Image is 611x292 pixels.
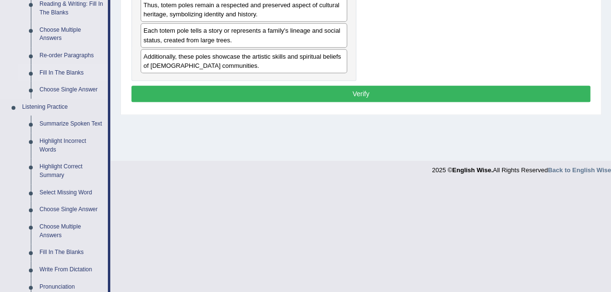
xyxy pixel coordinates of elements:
[35,22,108,47] a: Choose Multiple Answers
[35,184,108,202] a: Select Missing Word
[35,133,108,158] a: Highlight Incorrect Words
[35,218,108,244] a: Choose Multiple Answers
[35,201,108,218] a: Choose Single Answer
[35,244,108,261] a: Fill In The Blanks
[432,161,611,175] div: 2025 © All Rights Reserved
[35,47,108,64] a: Re-order Paragraphs
[18,99,108,116] a: Listening Practice
[141,49,347,73] div: Additionally, these poles showcase the artistic skills and spiritual beliefs of [DEMOGRAPHIC_DATA...
[452,166,493,174] strong: English Wise.
[35,64,108,82] a: Fill In The Blanks
[548,166,611,174] a: Back to English Wise
[35,115,108,133] a: Summarize Spoken Text
[141,23,347,47] div: Each totem pole tells a story or represents a family's lineage and social status, created from la...
[35,81,108,99] a: Choose Single Answer
[35,158,108,184] a: Highlight Correct Summary
[35,261,108,279] a: Write From Dictation
[131,86,590,102] button: Verify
